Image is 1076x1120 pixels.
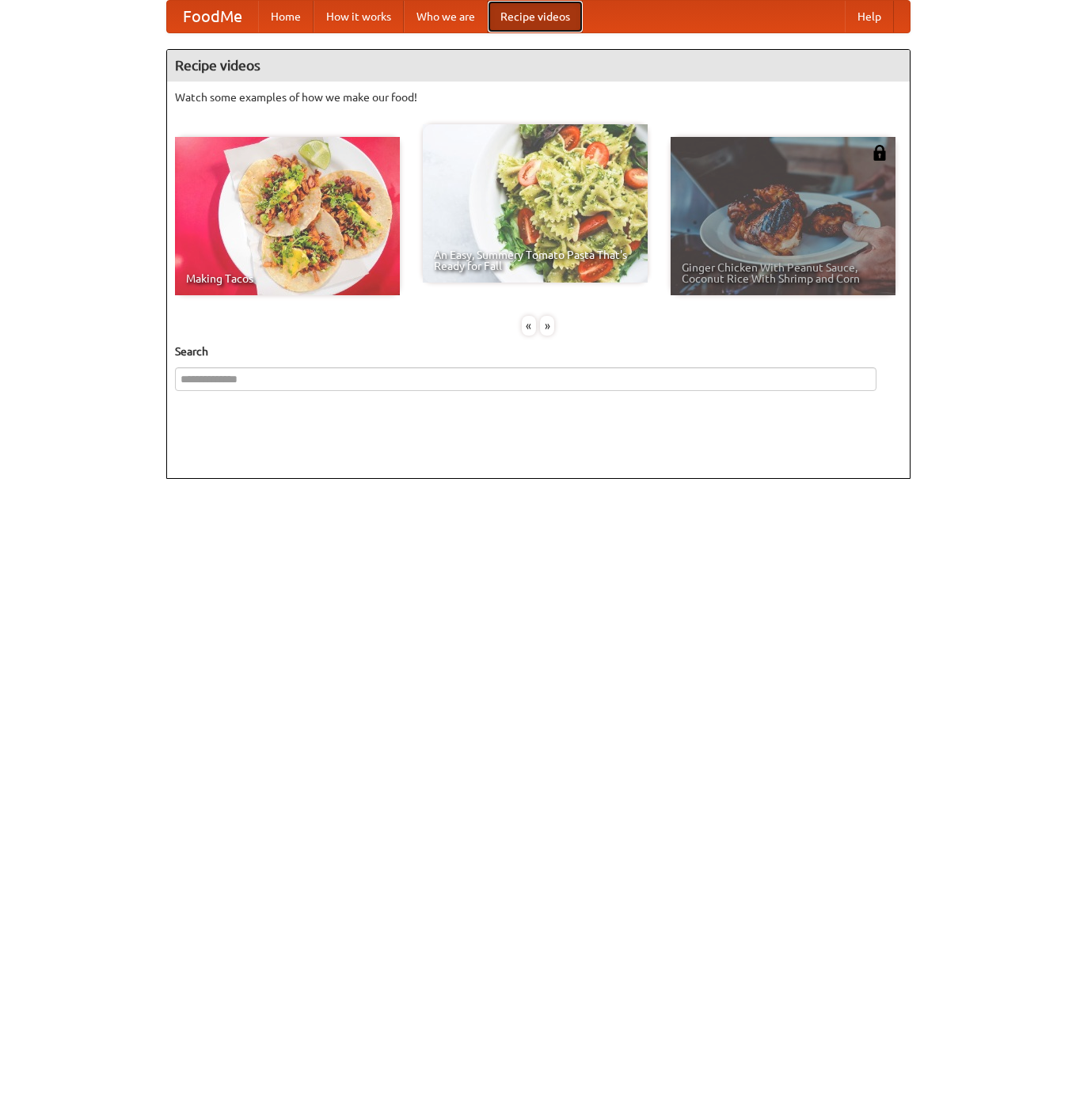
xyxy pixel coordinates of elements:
span: An Easy, Summery Tomato Pasta That's Ready for Fall [434,249,637,271]
h5: Search [175,344,902,359]
div: » [540,316,554,336]
a: Home [258,1,314,32]
a: Help [845,1,894,32]
a: How it works [314,1,404,32]
img: 483408.png [872,145,888,161]
div: « [522,316,536,336]
a: An Easy, Summery Tomato Pasta That's Ready for Fall [423,124,648,283]
a: Recipe videos [488,1,583,32]
a: Who we are [404,1,488,32]
h4: Recipe videos [167,50,910,82]
a: Making Tacos [175,137,400,295]
span: Making Tacos [186,273,389,284]
p: Watch some examples of how we make our food! [175,89,902,105]
a: FoodMe [167,1,258,32]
